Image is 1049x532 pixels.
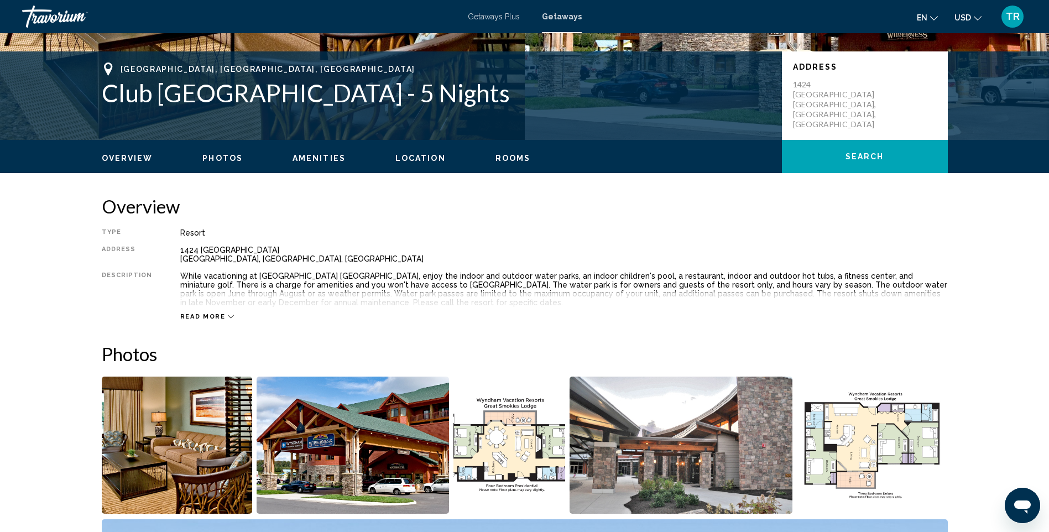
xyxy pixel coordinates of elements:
button: Open full-screen image slider [257,376,449,514]
button: Open full-screen image slider [102,376,253,514]
button: User Menu [998,5,1027,28]
p: Address [793,62,937,71]
h2: Overview [102,195,948,217]
span: Read more [180,313,226,320]
div: Resort [180,228,948,237]
button: Read more [180,312,234,321]
button: Change language [917,9,938,25]
button: Open full-screen image slider [797,376,948,514]
p: 1424 [GEOGRAPHIC_DATA] [GEOGRAPHIC_DATA], [GEOGRAPHIC_DATA], [GEOGRAPHIC_DATA] [793,80,881,129]
span: en [917,13,927,22]
iframe: Button to launch messaging window [1005,488,1040,523]
span: Overview [102,154,153,163]
button: Photos [202,153,243,163]
span: TR [1006,11,1020,22]
button: Rooms [495,153,531,163]
button: Open full-screen image slider [570,376,792,514]
button: Search [782,140,948,173]
span: Rooms [495,154,531,163]
a: Getaways [542,12,582,21]
div: Address [102,246,153,263]
span: Search [846,153,884,161]
button: Open full-screen image slider [453,376,566,514]
span: Photos [202,154,243,163]
a: Getaways Plus [468,12,520,21]
div: 1424 [GEOGRAPHIC_DATA] [GEOGRAPHIC_DATA], [GEOGRAPHIC_DATA], [GEOGRAPHIC_DATA] [180,246,948,263]
button: Amenities [293,153,346,163]
h2: Photos [102,343,948,365]
h1: Club [GEOGRAPHIC_DATA] - 5 Nights [102,79,771,107]
button: Location [395,153,446,163]
span: Location [395,154,446,163]
button: Overview [102,153,153,163]
div: Description [102,272,153,307]
span: Amenities [293,154,346,163]
button: Change currency [954,9,982,25]
div: Type [102,228,153,237]
span: USD [954,13,971,22]
span: [GEOGRAPHIC_DATA], [GEOGRAPHIC_DATA], [GEOGRAPHIC_DATA] [121,65,415,74]
div: While vacationing at [GEOGRAPHIC_DATA] [GEOGRAPHIC_DATA], enjoy the indoor and outdoor water park... [180,272,948,307]
a: Travorium [22,6,457,28]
